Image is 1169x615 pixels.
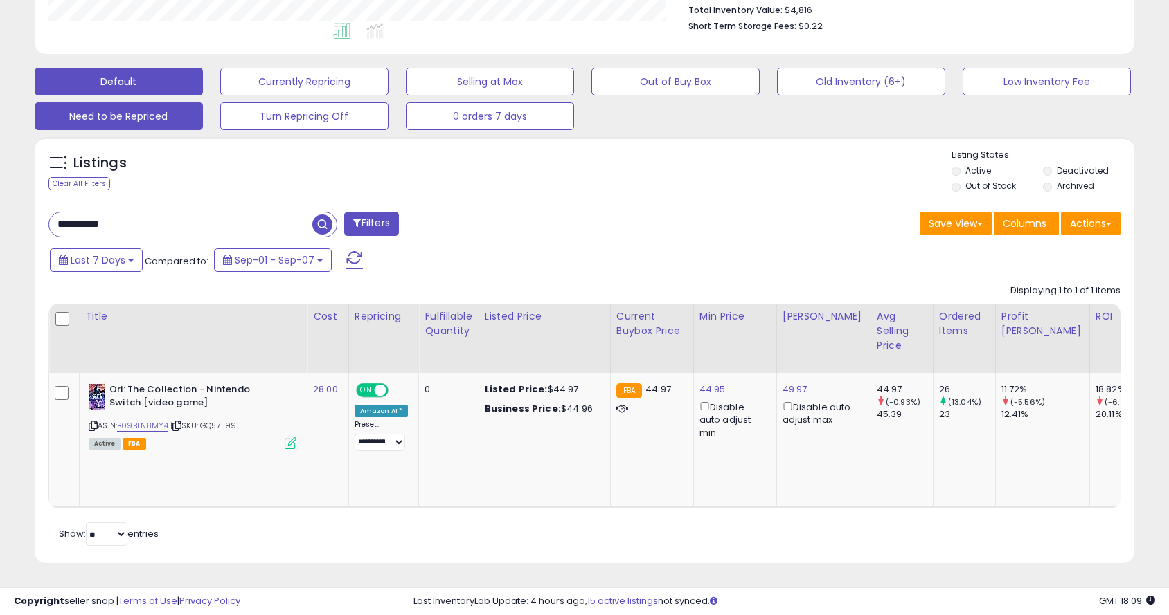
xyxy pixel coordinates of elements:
b: Business Price: [485,402,561,415]
span: ON [357,385,375,396]
small: (13.04%) [948,396,981,407]
a: Privacy Policy [179,594,240,607]
div: seller snap | | [14,595,240,608]
button: Filters [344,212,398,236]
a: 15 active listings [587,594,658,607]
strong: Copyright [14,594,64,607]
div: Listed Price [485,309,605,324]
div: 18.82% [1096,383,1152,396]
div: Cost [313,309,343,324]
div: [PERSON_NAME] [783,309,865,324]
small: (-5.56%) [1010,396,1045,407]
div: 20.11% [1096,408,1152,421]
div: $44.96 [485,403,600,415]
span: Compared to: [145,255,208,268]
small: (-0.93%) [886,396,920,407]
div: 11.72% [1001,383,1089,396]
button: Need to be Repriced [35,102,203,130]
a: B09BLN8MY4 [117,420,168,432]
small: FBA [616,383,642,398]
div: Last InventoryLab Update: 4 hours ago, not synced. [413,595,1155,608]
button: Columns [994,212,1059,235]
span: OFF [386,385,409,396]
img: 512S8s-AE5L._SL40_.jpg [89,383,106,411]
button: Sep-01 - Sep-07 [214,248,332,272]
div: Fulfillable Quantity [425,309,472,338]
div: Current Buybox Price [616,309,688,338]
span: FBA [123,438,146,450]
span: Show: entries [59,527,159,540]
div: Clear All Filters [48,177,110,190]
span: $0.22 [798,19,823,33]
button: Last 7 Days [50,248,143,272]
button: Actions [1061,212,1121,235]
label: Archived [1057,180,1094,192]
div: Profit [PERSON_NAME] [1001,309,1084,338]
a: 28.00 [313,383,338,396]
button: Selling at Max [406,68,574,95]
div: 26 [939,383,995,396]
div: 45.39 [877,408,933,421]
button: Save View [920,212,992,235]
div: 44.97 [877,383,933,396]
div: $44.97 [485,383,600,396]
div: Avg Selling Price [877,309,927,353]
p: Listing States: [952,149,1134,162]
div: Disable auto adjust min [699,399,766,439]
button: Old Inventory (6+) [777,68,945,95]
div: 23 [939,408,995,421]
span: Last 7 Days [71,253,125,267]
div: ASIN: [89,383,296,448]
a: Terms of Use [118,594,177,607]
span: All listings currently available for purchase on Amazon [89,438,121,450]
label: Deactivated [1057,165,1109,176]
button: 0 orders 7 days [406,102,574,130]
a: 44.95 [699,383,726,396]
div: Preset: [355,420,409,451]
span: Sep-01 - Sep-07 [235,253,314,267]
div: 0 [425,383,467,396]
div: Title [85,309,301,324]
button: Default [35,68,203,95]
div: Min Price [699,309,771,324]
div: ROI [1096,309,1146,324]
div: Amazon AI * [355,405,409,417]
small: (-6.41%) [1105,396,1137,407]
button: Low Inventory Fee [963,68,1131,95]
li: $4,816 [688,1,1111,17]
a: 49.97 [783,383,807,396]
h5: Listings [73,154,127,173]
span: Columns [1003,217,1046,230]
b: Short Term Storage Fees: [688,20,796,32]
button: Turn Repricing Off [220,102,389,130]
button: Out of Buy Box [591,68,760,95]
div: Disable auto adjust max [783,399,860,426]
label: Active [965,165,991,176]
b: Ori: The Collection - Nintendo Switch [video game] [109,383,278,412]
div: Displaying 1 to 1 of 1 items [1010,284,1121,297]
b: Total Inventory Value: [688,4,783,16]
span: 44.97 [645,383,671,396]
b: Listed Price: [485,383,548,396]
div: Ordered Items [939,309,990,338]
span: | SKU: GQ57-99 [170,420,236,431]
span: 2025-09-15 18:09 GMT [1099,594,1155,607]
div: 12.41% [1001,408,1089,421]
button: Currently Repricing [220,68,389,95]
div: Repricing [355,309,413,324]
label: Out of Stock [965,180,1016,192]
